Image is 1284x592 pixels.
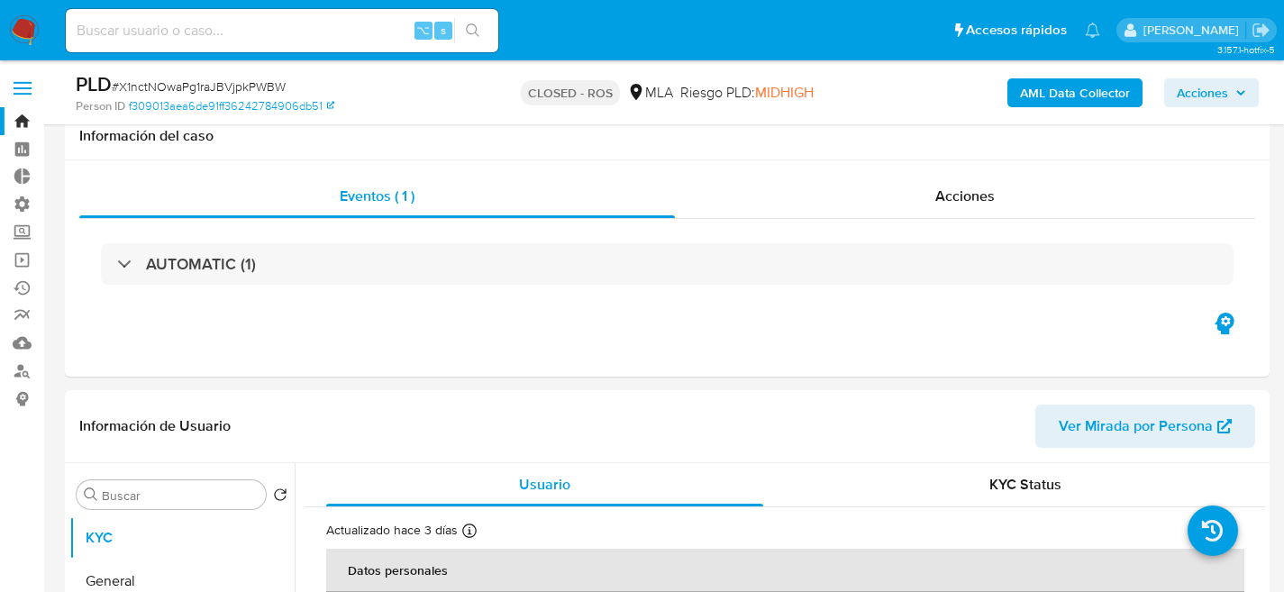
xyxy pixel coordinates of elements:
div: MLA [627,83,673,103]
button: Ver Mirada por Persona [1035,405,1255,448]
span: s [441,22,446,39]
button: search-icon [454,18,491,43]
th: Datos personales [326,549,1244,592]
p: CLOSED - ROS [521,80,620,105]
span: Acciones [1177,78,1228,107]
h1: Información del caso [79,127,1255,145]
input: Buscar [102,487,259,504]
input: Buscar usuario o caso... [66,19,498,42]
span: Accesos rápidos [966,21,1067,40]
button: Acciones [1164,78,1259,107]
span: KYC Status [989,474,1061,495]
b: Person ID [76,98,125,114]
div: AUTOMATIC (1) [101,243,1234,285]
a: Salir [1252,21,1270,40]
button: Buscar [84,487,98,502]
button: Volver al orden por defecto [273,487,287,507]
h3: AUTOMATIC (1) [146,254,256,274]
a: f309013aea6de91ff36242784906db51 [129,98,334,114]
a: Notificaciones [1085,23,1100,38]
b: AML Data Collector [1020,78,1130,107]
p: Actualizado hace 3 días [326,522,458,539]
button: AML Data Collector [1007,78,1143,107]
p: facundo.marin@mercadolibre.com [1143,22,1245,39]
span: Usuario [519,474,570,495]
span: Eventos ( 1 ) [340,186,414,206]
span: MIDHIGH [755,82,814,103]
span: # X1nctNOwaPg1raJBVjpkPWBW [112,77,286,96]
h1: Información de Usuario [79,417,231,435]
span: Ver Mirada por Persona [1059,405,1213,448]
span: ⌥ [416,22,430,39]
button: KYC [69,516,295,560]
b: PLD [76,69,112,98]
span: Riesgo PLD: [680,83,814,103]
span: Acciones [935,186,995,206]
